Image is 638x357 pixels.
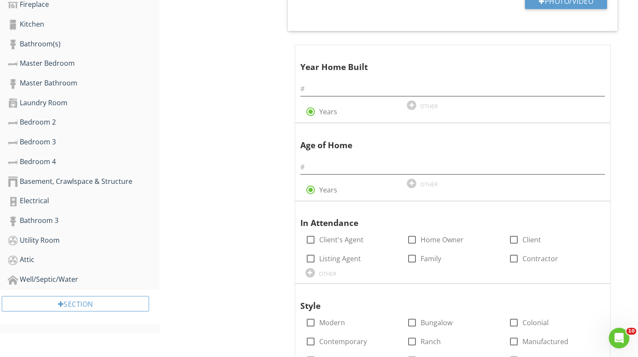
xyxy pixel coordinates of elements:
[626,328,636,335] span: 10
[300,205,590,230] div: In Attendance
[319,107,337,116] label: Years
[300,160,605,174] input: #
[8,117,159,128] div: Bedroom 2
[2,296,149,311] div: Section
[300,49,590,73] div: Year Home Built
[8,235,159,246] div: Utility Room
[8,19,159,30] div: Kitchen
[300,287,590,312] div: Style
[421,318,452,327] label: Bungalow
[8,39,159,50] div: Bathroom(s)
[522,235,541,244] label: Client
[319,270,336,277] div: OTHER
[8,254,159,265] div: Attic
[8,274,159,285] div: Well/Septic/Water
[8,156,159,168] div: Bedroom 4
[8,137,159,148] div: Bedroom 3
[319,254,361,263] label: Listing Agent
[8,176,159,187] div: Basement, Crawlspace & Structure
[300,82,605,96] input: #
[300,127,590,152] div: Age of Home
[420,103,438,110] div: OTHER
[522,254,558,263] label: Contractor
[8,58,159,69] div: Master Bedroom
[420,181,438,188] div: OTHER
[319,235,363,244] label: Client's Agent
[522,337,568,346] label: Manufactured
[8,98,159,109] div: Laundry Room
[8,195,159,207] div: Electrical
[8,215,159,226] div: Bathroom 3
[421,235,464,244] label: Home Owner
[319,337,367,346] label: Contemporary
[8,78,159,89] div: Master Bathroom
[421,337,441,346] label: Ranch
[609,328,629,348] iframe: Intercom live chat
[522,318,549,327] label: Colonial
[421,254,441,263] label: Family
[319,186,337,194] label: Years
[319,318,345,327] label: Modern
